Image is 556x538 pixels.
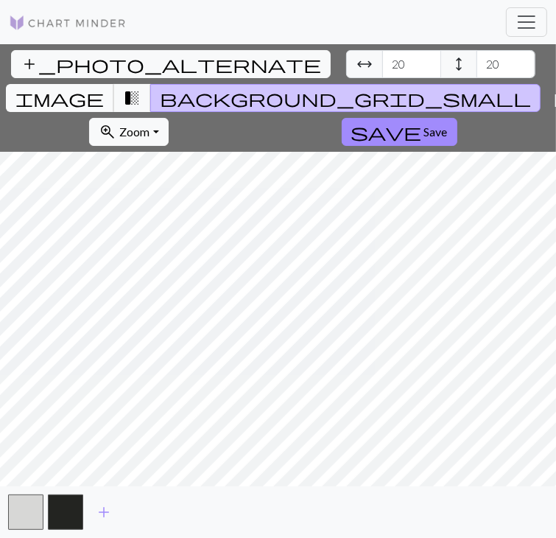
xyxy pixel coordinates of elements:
[9,14,127,32] img: Logo
[424,125,448,139] span: Save
[160,88,531,108] span: background_grid_small
[356,54,373,74] span: arrow_range
[351,122,422,142] span: save
[450,54,468,74] span: height
[99,122,116,142] span: zoom_in
[119,125,149,139] span: Zoom
[506,7,547,37] button: Toggle navigation
[21,54,321,74] span: add_photo_alternate
[89,118,168,146] button: Zoom
[85,498,122,526] button: Add color
[15,88,104,108] span: image
[342,118,457,146] button: Save
[95,502,113,523] span: add
[123,88,141,108] span: transition_fade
